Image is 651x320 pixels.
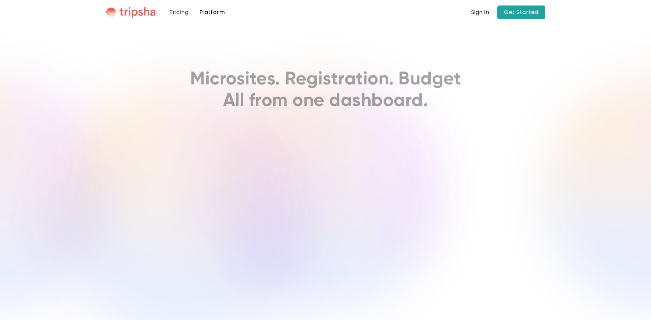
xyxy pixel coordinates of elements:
div: Sign in [471,10,489,15]
h1: Microsites. Registration. Budget All from one dashboard. [190,69,461,112]
a: Sign in [471,8,489,16]
a: home [106,7,155,18]
img: Tripsha Logo [106,7,155,18]
a: Get Started [497,5,545,19]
